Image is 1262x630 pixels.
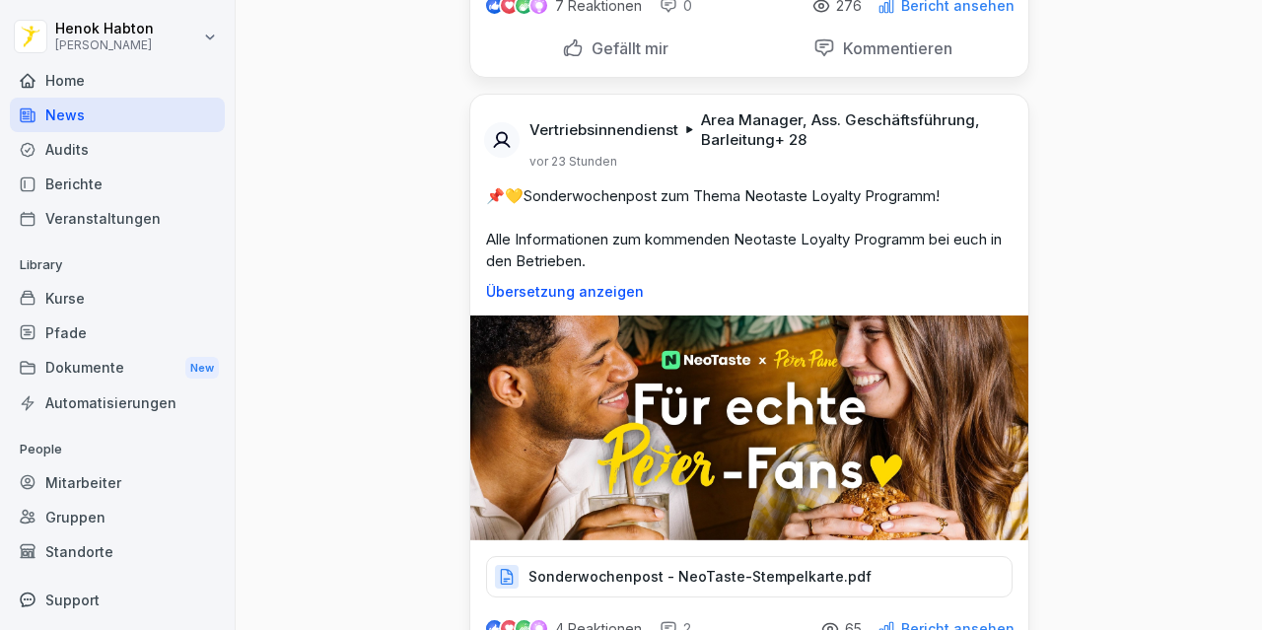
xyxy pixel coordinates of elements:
p: [PERSON_NAME] [55,38,154,52]
a: Gruppen [10,500,225,534]
a: Automatisierungen [10,385,225,420]
p: Henok Habton [55,21,154,37]
a: Home [10,63,225,98]
a: Kurse [10,281,225,315]
p: vor 23 Stunden [529,154,617,170]
p: Area Manager, Ass. Geschäftsführung, Barleitung + 28 [701,110,1005,150]
div: Dokumente [10,350,225,386]
a: Sonderwochenpost - NeoTaste-Stempelkarte.pdf [486,573,1013,593]
div: Support [10,583,225,617]
p: Vertriebsinnendienst [529,120,678,140]
p: Gefällt mir [584,38,668,58]
p: Übersetzung anzeigen [486,284,1013,300]
img: m1zpqdh3yqxdu5b04jwwb33u.png [470,315,1028,540]
a: News [10,98,225,132]
a: Veranstaltungen [10,201,225,236]
p: People [10,434,225,465]
p: Library [10,249,225,281]
a: Pfade [10,315,225,350]
a: Standorte [10,534,225,569]
a: DokumenteNew [10,350,225,386]
a: Berichte [10,167,225,201]
p: Sonderwochenpost - NeoTaste-Stempelkarte.pdf [528,567,872,587]
p: 📌💛Sonderwochenpost zum Thema Neotaste Loyalty Programm! Alle Informationen zum kommenden Neotaste... [486,185,1013,272]
p: Kommentieren [835,38,952,58]
a: Audits [10,132,225,167]
a: Mitarbeiter [10,465,225,500]
div: New [185,357,219,380]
